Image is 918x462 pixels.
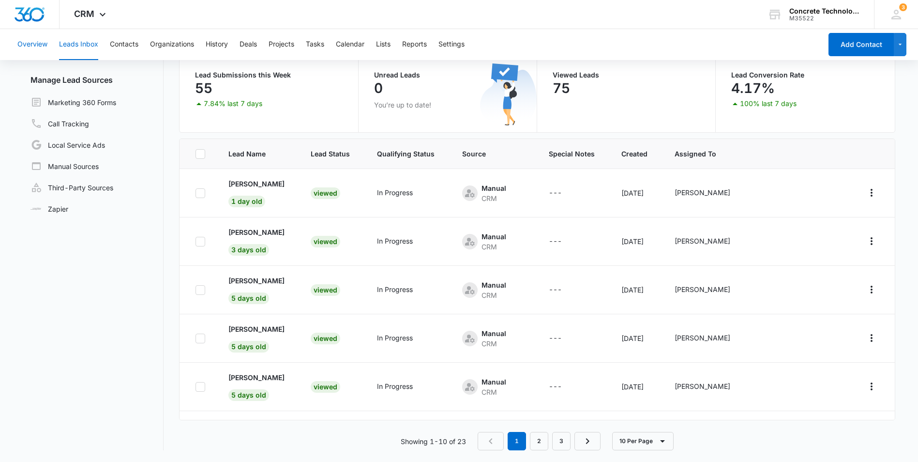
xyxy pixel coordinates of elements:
div: [DATE] [621,188,651,198]
span: Lead Name [228,149,287,159]
div: account id [789,15,860,22]
p: 100% last 7 days [740,100,797,107]
p: [PERSON_NAME] [228,276,285,286]
button: Contacts [110,29,138,60]
span: 3 [899,3,907,11]
p: Lead Conversion Rate [731,72,879,78]
div: --- [549,236,562,247]
div: Manual [482,280,506,290]
div: [PERSON_NAME] [675,236,730,246]
div: --- [549,333,562,344]
span: 5 days old [228,341,269,353]
p: 75 [553,80,570,96]
div: - - Select to Edit Field [377,236,430,247]
div: Manual [482,183,506,193]
button: Calendar [336,29,364,60]
div: - - Select to Edit Field [675,381,748,393]
div: - - Select to Edit Field [549,381,579,393]
div: Viewed [311,236,340,247]
span: 5 days old [228,389,269,401]
button: Actions [864,282,879,297]
p: Lead Submissions this Week [195,72,342,78]
a: Page 3 [552,432,571,450]
span: 1 day old [228,196,265,207]
div: --- [549,187,562,199]
p: 55 [195,80,212,96]
div: CRM [482,387,506,397]
div: - - Select to Edit Field [675,333,748,344]
button: Actions [864,233,879,249]
div: [PERSON_NAME] [675,381,730,391]
div: [DATE] [621,285,651,295]
button: History [206,29,228,60]
button: Add Contact [828,33,894,56]
div: [DATE] [621,333,651,343]
p: 4.17% [731,80,775,96]
button: Actions [864,185,879,200]
div: notifications count [899,3,907,11]
span: CRM [74,9,94,19]
button: Settings [438,29,465,60]
button: Deals [240,29,257,60]
div: --- [549,381,562,393]
span: 3 days old [228,244,269,256]
p: 0 [374,80,383,96]
div: CRM [482,290,506,300]
div: - - Select to Edit Field [462,280,524,300]
div: [DATE] [621,382,651,392]
a: [PERSON_NAME]5 days old [228,372,287,399]
div: - - Select to Edit Field [549,236,579,247]
div: CRM [482,193,506,203]
button: Organizations [150,29,194,60]
div: - - Select to Edit Field [549,333,579,344]
div: In Progress [377,236,413,246]
div: - - Select to Edit Field [549,187,579,199]
button: Actions [864,379,879,394]
button: Reports [402,29,427,60]
div: [PERSON_NAME] [675,333,730,343]
div: Viewed [311,381,340,393]
div: In Progress [377,284,413,294]
div: In Progress [377,333,413,343]
p: Unread Leads [374,72,521,78]
div: Manual [482,328,506,339]
a: Manual Sources [30,160,99,172]
button: Projects [269,29,294,60]
div: account name [789,7,860,15]
p: You’re up to date! [374,100,521,110]
a: Marketing 360 Forms [30,96,116,108]
p: [PERSON_NAME] [228,227,285,237]
span: Lead Status [311,149,354,159]
button: 10 Per Page [612,432,674,450]
em: 1 [508,432,526,450]
p: Showing 1-10 of 23 [401,436,466,447]
div: - - Select to Edit Field [377,333,430,344]
div: --- [549,284,562,296]
span: Qualifying Status [377,149,439,159]
button: Actions [864,330,879,346]
div: Viewed [311,333,340,344]
p: [PERSON_NAME] [228,179,285,189]
div: - - Select to Edit Field [377,381,430,393]
div: Manual [482,377,506,387]
a: Viewed [311,383,340,391]
a: Viewed [311,286,340,294]
span: 5 days old [228,293,269,304]
div: CRM [482,242,506,252]
p: [PERSON_NAME] [228,372,285,383]
div: - - Select to Edit Field [462,377,524,397]
a: Next Page [574,432,601,450]
div: - - Select to Edit Field [675,284,748,296]
a: Local Service Ads [30,139,105,151]
div: [PERSON_NAME] [675,187,730,198]
div: - - Select to Edit Field [549,284,579,296]
a: [PERSON_NAME]5 days old [228,324,287,351]
div: - - Select to Edit Field [462,183,524,203]
a: Zapier [30,204,68,214]
div: - - Select to Edit Field [377,284,430,296]
div: Viewed [311,187,340,199]
h3: Manage Lead Sources [23,74,164,86]
button: Tasks [306,29,324,60]
div: - - Select to Edit Field [462,328,524,349]
a: [PERSON_NAME]1 day old [228,179,287,205]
